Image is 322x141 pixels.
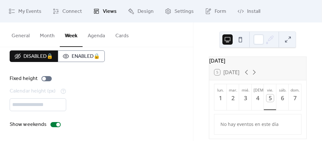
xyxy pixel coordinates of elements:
[216,87,225,93] div: lun.
[62,8,82,15] span: Connect
[241,87,250,93] div: mié.
[103,8,117,15] span: Views
[254,87,262,93] div: [DEMOGRAPHIC_DATA].
[110,22,134,46] button: Cards
[233,3,265,20] a: Install
[10,75,38,83] div: Fixed height
[266,87,274,93] div: vie.
[266,94,274,102] div: 5
[278,87,287,93] div: sáb.
[174,8,194,15] span: Settings
[227,84,239,110] button: mar.2
[10,121,47,128] div: Show weekends
[138,8,154,15] span: Design
[239,84,252,110] button: mié.3
[215,8,226,15] span: Form
[35,22,60,46] button: Month
[88,3,121,20] a: Views
[123,3,158,20] a: Design
[229,94,237,102] div: 2
[264,84,276,110] button: vie.5
[289,84,301,110] button: dom.7
[83,22,110,46] button: Agenda
[252,84,264,110] button: [DEMOGRAPHIC_DATA].4
[4,3,46,20] a: My Events
[254,94,262,102] div: 4
[242,94,249,102] div: 3
[200,3,231,20] a: Form
[291,94,299,102] div: 7
[229,87,237,93] div: mar.
[160,3,199,20] a: Settings
[60,22,83,47] button: Week
[247,8,260,15] span: Install
[209,57,306,65] div: [DATE]
[215,117,300,132] div: No hay eventos en este día
[48,3,87,20] a: Connect
[18,8,41,15] span: My Events
[6,22,35,46] button: General
[276,84,289,110] button: sáb.6
[279,94,286,102] div: 6
[291,87,299,93] div: dom.
[217,94,224,102] div: 1
[214,84,227,110] button: lun.1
